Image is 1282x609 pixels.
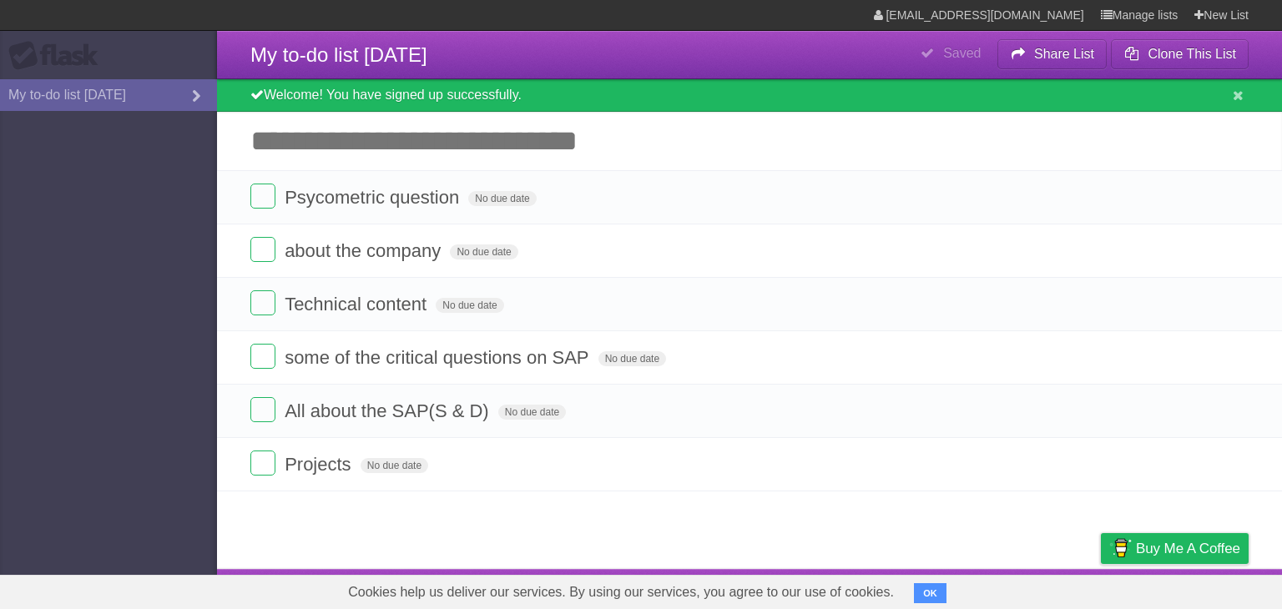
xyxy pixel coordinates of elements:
[1079,573,1123,605] a: Privacy
[285,347,593,368] span: some of the critical questions on SAP
[361,458,428,473] span: No due date
[285,187,463,208] span: Psycometric question
[1109,534,1132,562] img: Buy me a coffee
[285,454,355,475] span: Projects
[436,298,503,313] span: No due date
[1148,47,1236,61] b: Clone This List
[1101,533,1249,564] a: Buy me a coffee
[250,290,275,315] label: Done
[250,450,275,476] label: Done
[250,43,427,66] span: My to-do list [DATE]
[250,237,275,262] label: Done
[250,397,275,422] label: Done
[1111,39,1249,69] button: Clone This List
[250,184,275,209] label: Done
[217,79,1282,112] div: Welcome! You have signed up successfully.
[1143,573,1249,605] a: Suggest a feature
[331,576,911,609] span: Cookies help us deliver our services. By using our services, you agree to our use of cookies.
[997,39,1108,69] button: Share List
[1136,534,1240,563] span: Buy me a coffee
[943,46,981,60] b: Saved
[250,344,275,369] label: Done
[285,240,445,261] span: about the company
[1034,47,1094,61] b: Share List
[914,583,946,603] button: OK
[1022,573,1059,605] a: Terms
[8,41,109,71] div: Flask
[498,405,566,420] span: No due date
[285,400,493,421] span: All about the SAP(S & D)
[468,191,536,206] span: No due date
[879,573,914,605] a: About
[598,351,666,366] span: No due date
[934,573,1002,605] a: Developers
[450,244,517,259] span: No due date
[285,294,431,315] span: Technical content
